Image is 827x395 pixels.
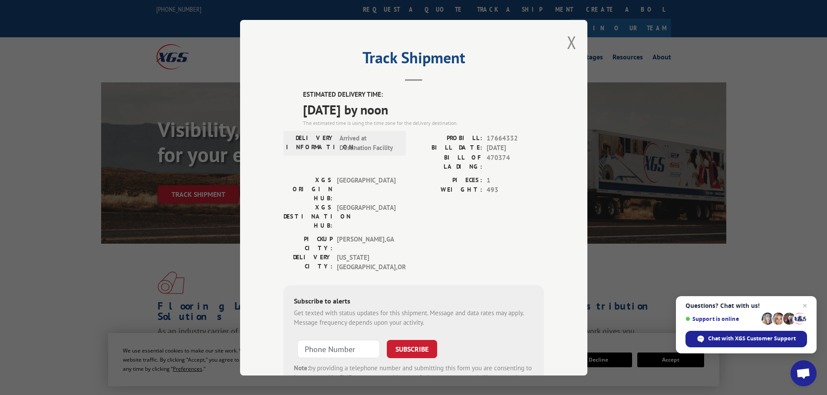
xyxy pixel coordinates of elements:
button: Close modal [567,31,577,54]
span: Questions? Chat with us! [685,302,807,309]
span: [DATE] by noon [303,99,544,119]
label: DELIVERY CITY: [283,252,333,272]
button: SUBSCRIBE [387,340,437,358]
span: Support is online [685,316,758,322]
label: WEIGHT: [414,185,482,195]
span: 470374 [487,153,544,171]
label: PIECES: [414,175,482,185]
span: [GEOGRAPHIC_DATA] [337,175,395,202]
label: DELIVERY INFORMATION: [286,133,335,153]
span: [US_STATE][GEOGRAPHIC_DATA] , OR [337,252,395,272]
span: Chat with XGS Customer Support [708,335,796,343]
input: Phone Number [297,340,380,358]
strong: Note: [294,363,309,372]
h2: Track Shipment [283,52,544,68]
label: XGS ORIGIN HUB: [283,175,333,202]
span: 493 [487,185,544,195]
label: PICKUP CITY: [283,234,333,252]
label: XGS DESTINATION HUB: [283,202,333,230]
label: PROBILL: [414,133,482,143]
div: by providing a telephone number and submitting this form you are consenting to be contacted by SM... [294,363,534,392]
div: Subscribe to alerts [294,295,534,308]
div: The estimated time is using the time zone for the delivery destination. [303,119,544,127]
span: [GEOGRAPHIC_DATA] [337,202,395,230]
span: [PERSON_NAME] , GA [337,234,395,252]
label: BILL DATE: [414,143,482,153]
span: [DATE] [487,143,544,153]
label: ESTIMATED DELIVERY TIME: [303,90,544,100]
span: Close chat [800,300,810,311]
div: Get texted with status updates for this shipment. Message and data rates may apply. Message frequ... [294,308,534,327]
span: 17664332 [487,133,544,143]
div: Chat with XGS Customer Support [685,331,807,347]
span: 1 [487,175,544,185]
span: Arrived at Destination Facility [339,133,398,153]
label: BILL OF LADING: [414,153,482,171]
div: Open chat [791,360,817,386]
